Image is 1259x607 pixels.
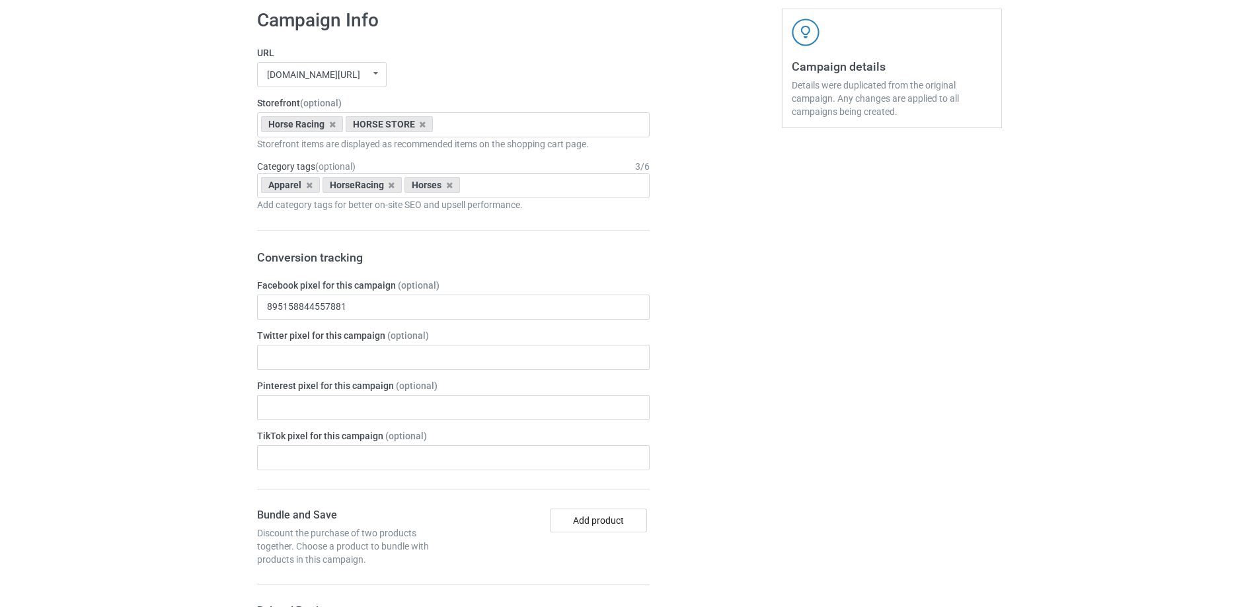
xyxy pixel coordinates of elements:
[267,70,360,79] div: [DOMAIN_NAME][URL]
[550,509,647,532] button: Add product
[257,429,650,443] label: TikTok pixel for this campaign
[300,98,342,108] span: (optional)
[387,330,429,341] span: (optional)
[257,46,650,59] label: URL
[385,431,427,441] span: (optional)
[257,198,650,211] div: Add category tags for better on-site SEO and upsell performance.
[257,329,650,342] label: Twitter pixel for this campaign
[257,279,650,292] label: Facebook pixel for this campaign
[404,177,460,193] div: Horses
[257,250,650,265] h3: Conversion tracking
[315,161,356,172] span: (optional)
[635,160,650,173] div: 3 / 6
[323,177,402,193] div: HorseRacing
[792,59,992,74] h3: Campaign details
[261,177,320,193] div: Apparel
[396,380,438,391] span: (optional)
[257,9,650,32] h1: Campaign Info
[257,379,650,392] label: Pinterest pixel for this campaign
[257,96,650,110] label: Storefront
[792,18,820,46] img: svg+xml;base64,PD94bWwgdmVyc2lvbj0iMS4wIiBlbmNvZGluZz0iVVRGLTgiPz4KPHN2ZyB3aWR0aD0iNDJweCIgaGVpZ2...
[257,160,356,173] label: Category tags
[261,116,343,132] div: Horse Racing
[398,280,439,291] span: (optional)
[257,137,650,151] div: Storefront items are displayed as recommended items on the shopping cart page.
[346,116,434,132] div: HORSE STORE
[257,526,449,566] div: Discount the purchase of two products together. Choose a product to bundle with products in this ...
[257,509,449,522] h4: Bundle and Save
[792,79,992,118] div: Details were duplicated from the original campaign. Any changes are applied to all campaigns bein...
